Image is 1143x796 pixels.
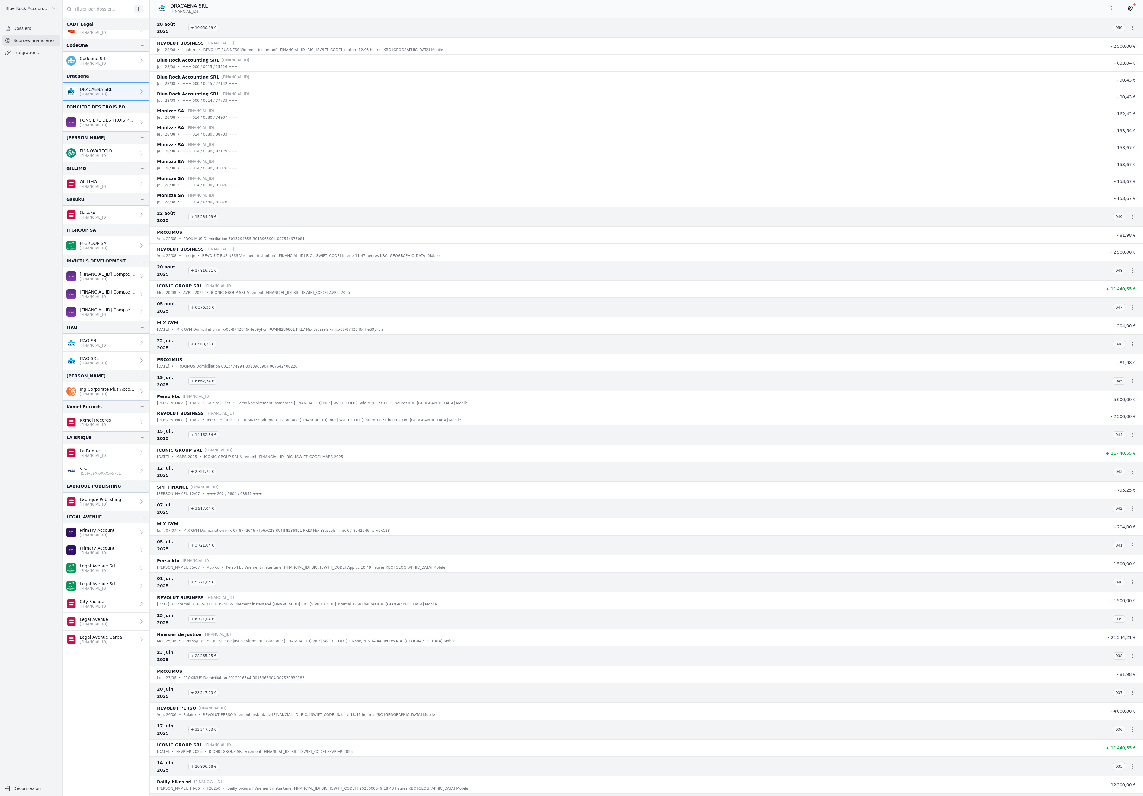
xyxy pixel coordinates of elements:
[157,56,219,64] p: Blue Rock Accounting SRL
[178,81,180,87] div: •
[63,285,149,303] a: [FINANCIAL_ID] Compte Business Package Invictus Development [FINANCIAL_ID]
[1114,196,1136,201] span: - 153,67 €
[80,533,114,538] p: [FINANCIAL_ID]
[66,403,102,410] div: Kxmel Records
[157,393,180,400] p: Perso kbc
[80,550,114,555] p: [FINANCIAL_ID]
[63,595,149,613] a: City Facade [FINANCIAL_ID]
[66,179,76,189] img: belfius.png
[157,47,175,53] p: jeu. 28/08
[182,182,238,188] p: +++ 014 / 0580 / 81876 +++
[1117,233,1136,238] span: - 81,98 €
[157,447,202,454] p: ICONIC GROUP SRL
[63,577,149,595] a: Legal Avenue Srl [FINANCIAL_ID]
[80,294,136,299] p: [FINANCIAL_ID]
[1110,250,1136,255] span: - 2 500,00 €
[157,528,176,534] p: lun. 07/07
[157,229,182,236] p: PROXIMUS
[157,148,175,154] p: jeu. 28/08
[207,564,219,570] p: App cc
[66,563,76,573] img: BNP_BE_BUSINESS_GEBABEBB.png
[66,434,92,441] div: LA BRIQUE
[66,241,76,250] img: BNP_BE_BUSINESS_GEBABEBB.png
[178,182,180,188] div: •
[66,634,76,644] img: belfius.png
[80,153,112,158] p: [FINANCIAL_ID]
[66,271,76,281] img: BEOBANK_CTBKBEBX.png
[157,400,200,406] p: [PERSON_NAME]. 19/07
[183,528,390,534] p: MIX GYM Domiciliation mix-07-8742646-xTv6xC28 RUMMI286801 PRLV Mix Brussels - mix-07-8742646- xTv...
[2,35,60,46] a: Sources financières
[1106,451,1136,456] span: + 11 440,55 €
[80,392,136,396] p: [FINANCIAL_ID]
[204,454,343,460] p: ICONIC GROUP SRL Virement [FINANCIAL_ID] BIC: [SWIFT_CODE] MARS 2025
[1114,162,1136,167] span: - 153,67 €
[157,374,186,388] span: 19 juil. 2025
[80,240,107,246] p: H GROUP SA
[80,563,115,569] p: Legal Avenue Srl
[66,338,76,348] img: CBC_CREGBEBB.png
[157,3,167,13] img: KBC_BRUSSELS_KREDBEBB.png
[222,91,249,97] p: [FINANCIAL_ID]
[80,56,107,62] p: Codeone Srl
[80,545,114,551] p: Primary Account
[157,337,186,351] span: 22 juil. 2025
[157,98,175,104] p: jeu. 28/08
[80,448,107,454] p: La Brique
[80,622,108,627] p: [FINANCIAL_ID]
[80,307,136,313] p: [FINANCIAL_ID] Compte Go [PERSON_NAME]
[172,601,174,607] div: •
[80,471,121,476] p: 4569-59XX-XXXX-5751
[179,290,181,296] div: •
[157,428,186,442] span: 15 juil. 2025
[157,210,186,224] span: 22 août 2025
[157,356,182,363] p: PROXIMUS
[176,454,197,460] p: MARS 2025
[188,431,219,438] span: + 14 162,34 €
[80,453,107,458] p: [FINANCIAL_ID]
[66,103,130,111] div: FONCIERE DES TROIS PONTS
[157,158,184,165] p: Monizze SA
[172,363,174,369] div: •
[80,640,122,644] p: [FINANCIAL_ID]
[63,334,149,352] a: ITAO SRL [FINANCIAL_ID]
[63,382,149,400] a: Ing Corporate Plus Account [FINANCIAL_ID]
[2,784,60,793] button: Déconnexion
[66,72,89,80] div: Dracaena
[182,131,238,137] p: +++ 014 / 0580 / 38733 +++
[80,117,136,123] p: FONCIERE DES TROIS PONTS
[188,267,219,274] span: + 17 816,91 €
[63,267,149,285] a: [FINANCIAL_ID] Compte Go [PERSON_NAME] [FINANCIAL_ID]
[66,581,76,591] img: BNP_BE_BUSINESS_GEBABEBB.png
[66,483,121,490] div: LABRIQUE PUBLISHING
[63,52,149,70] a: Codeone Srl [FINANCIAL_ID]
[233,400,235,406] div: •
[157,300,186,315] span: 05 août 2025
[237,400,468,406] p: Perso kbc Virement instantané [FINANCIAL_ID] BIC: [SWIFT_CODE] Salaire juillet 11.30 heures KBC [...
[157,564,200,570] p: [PERSON_NAME]. 05/07
[187,175,214,181] p: [FINANCIAL_ID]
[66,372,106,380] div: [PERSON_NAME]
[63,462,149,480] a: Visa 4569-59XX-XXXX-5751
[1113,341,1125,348] span: 046
[157,575,186,589] span: 01 juil. 2025
[66,148,76,158] img: triodosbank.png
[80,246,107,251] p: [FINANCIAL_ID]
[80,92,112,97] p: [FINANCIAL_ID]
[66,226,96,234] div: H GROUP SA
[188,304,216,311] span: + 6 376,36 €
[1114,488,1136,493] span: - 795,25 €
[80,86,112,92] p: DRACAENA SRL
[66,356,76,365] img: CBC_CREGBEBB.png
[1113,304,1125,311] span: 047
[170,9,198,14] span: [FINANCIAL_ID]
[1114,128,1136,133] span: - 193,54 €
[183,290,204,296] p: AVRIL 2025
[1114,145,1136,150] span: - 153,67 €
[2,4,60,13] button: Blue Rock Accounting
[157,192,184,199] p: Monizze SA
[1110,561,1136,566] span: - 1 500,00 €
[66,87,76,96] img: KBC_BRUSSELS_KREDBEBB.png
[80,343,107,348] p: [FINANCIAL_ID]
[80,61,107,66] p: [FINANCIAL_ID]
